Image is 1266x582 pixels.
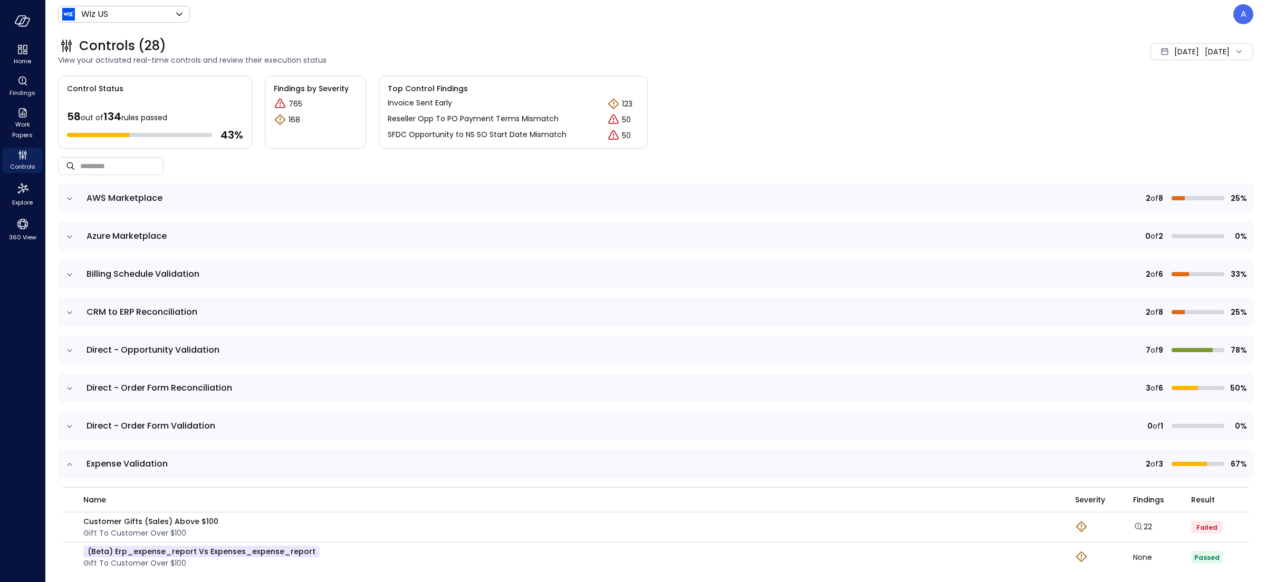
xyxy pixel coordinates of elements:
span: Work Papers [6,119,39,140]
span: 2 [1158,230,1163,242]
span: of [1150,268,1158,280]
span: of [1150,306,1158,318]
span: 0 [1145,230,1150,242]
p: Wiz US [81,8,108,21]
span: 50% [1229,382,1247,394]
p: 168 [289,114,300,125]
p: (beta) erp_expense_report Vs expenses_expense_report [83,546,320,557]
span: name [83,494,106,506]
span: of [1150,230,1158,242]
span: Direct - Order Form Reconciliation [87,382,232,394]
span: of [1150,192,1158,204]
span: 2 [1146,192,1150,204]
span: Direct - Order Form Validation [87,420,215,432]
span: 2 [1146,306,1150,318]
div: None [1133,554,1191,561]
span: CRM to ERP Reconciliation [87,306,197,318]
span: Control Status [59,76,123,94]
span: Home [14,56,31,66]
span: Findings [9,88,35,98]
div: Warning [274,113,286,126]
span: 0% [1229,230,1247,242]
span: Passed [1194,553,1220,562]
span: 0 [1147,420,1153,432]
span: 8 [1158,306,1163,318]
span: of [1150,344,1158,356]
div: Warning [1075,550,1088,564]
span: rules passed [121,112,167,123]
span: Expense Validation [87,458,168,470]
button: expand row [64,421,75,432]
span: 0% [1229,420,1247,432]
p: Customer Gifts (Sales) Above $100 [83,516,218,527]
div: 360 View [2,215,43,244]
span: 7 [1146,344,1150,356]
span: 43 % [220,128,243,142]
div: Controls [2,148,43,173]
span: Controls (28) [79,37,166,54]
a: 22 [1133,521,1152,532]
button: expand row [64,459,75,470]
span: Controls [10,161,35,172]
span: Azure Marketplace [87,230,167,242]
a: Explore findings [1133,524,1152,535]
p: 50 [622,114,631,125]
span: of [1153,420,1160,432]
span: 3 [1158,458,1163,470]
span: Failed [1196,523,1217,532]
span: 2 [1146,458,1150,470]
span: 78% [1229,344,1247,356]
span: 2 [1146,268,1150,280]
div: Work Papers [2,105,43,141]
span: 3 [1146,382,1150,394]
span: Findings [1133,494,1164,506]
div: Findings [2,74,43,99]
div: Warning [607,98,620,110]
span: of [1150,458,1158,470]
span: Direct - Opportunity Validation [87,344,219,356]
span: 33% [1229,268,1247,280]
p: 50 [622,130,631,141]
p: Gift to customer over $100 [83,527,218,539]
div: Critical [607,113,620,126]
span: of [1150,382,1158,394]
span: 8 [1158,192,1163,204]
span: 9 [1158,344,1163,356]
p: SFDC Opportunity to NS SO Start Date Mismatch [388,129,567,142]
span: 134 [103,109,121,124]
button: expand row [64,307,75,318]
span: 67% [1229,458,1247,470]
p: Gift to customer over $100 [83,557,320,569]
span: 360 View [9,232,36,242]
span: 25% [1229,192,1247,204]
span: 6 [1158,268,1163,280]
span: Explore [12,197,33,208]
p: Reseller Opp To PO Payment Terms Mismatch [388,113,559,126]
span: 1 [1160,420,1163,432]
p: 123 [622,99,632,110]
span: Billing Schedule Validation [87,268,199,280]
span: 58 [67,109,81,124]
span: Severity [1075,494,1105,506]
button: expand row [64,193,75,204]
img: Icon [62,8,75,21]
span: 6 [1158,382,1163,394]
button: expand row [64,269,75,280]
button: expand row [64,383,75,394]
span: View your activated real-time controls and review their execution status [58,54,962,66]
p: Invoice Sent Early [388,98,452,110]
span: AWS Marketplace [87,192,162,204]
p: A [1241,8,1246,21]
div: Warning [1075,520,1088,534]
button: expand row [64,231,75,242]
div: Avi Brandwain [1233,4,1253,24]
span: Findings by Severity [274,83,357,94]
span: Result [1191,494,1215,506]
span: 25% [1229,306,1247,318]
div: Critical [274,98,286,110]
span: [DATE] [1174,46,1199,57]
span: out of [81,112,103,123]
button: expand row [64,345,75,356]
div: Critical [607,129,620,142]
p: 765 [289,99,302,110]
